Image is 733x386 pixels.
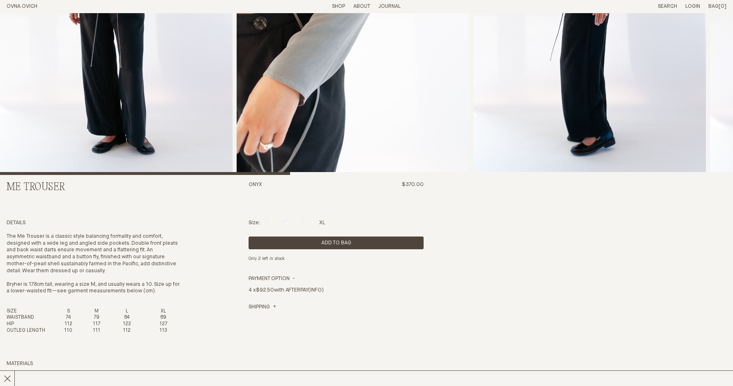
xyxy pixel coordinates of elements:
[265,220,268,225] label: S
[145,308,182,315] th: XL
[52,315,84,321] td: 74
[249,237,424,249] button: Add product to cart
[145,321,182,328] td: 127
[7,182,182,193] h2: Me Trouser
[319,220,325,227] p: XL
[84,328,108,334] td: 111
[378,4,401,9] a: Journal
[7,4,37,9] a: Home
[332,4,345,9] a: Shop
[7,308,52,315] th: SIZE
[84,308,108,315] th: M
[108,328,145,334] td: 112
[7,328,52,334] th: OUTLEG LENGTH
[52,308,84,315] th: S
[7,220,182,227] h4: Details
[7,315,52,321] th: WAISTBAND
[145,328,182,334] td: 113
[7,282,180,294] span: Bryher is 178cm tall, wearing a size M, and usually wears a 10. Size up for a lower-waisted fit—s...
[108,321,145,328] td: 122
[402,182,424,187] span: $370.00
[249,182,262,213] h3: Onyx
[249,220,260,227] p: Size:
[7,233,182,275] p: The Me Trouser is a classic style balancing formality and comfort, designed with a wide leg and a...
[7,321,52,328] th: HIP
[658,4,677,9] a: Search
[249,276,295,283] summary: Payment Option
[84,321,108,328] td: 117
[302,220,304,225] label: L
[353,3,370,10] summary: About
[256,287,274,293] span: $92.50
[719,4,726,9] span: [0]
[249,282,424,304] div: 4 x with AFTERPAY
[108,308,145,315] th: L
[52,328,84,334] td: 110
[685,4,700,9] a: Login
[84,315,108,321] td: 79
[145,315,182,321] td: 89
[308,287,323,293] a: (INFO)
[7,361,182,368] h4: Materials
[52,321,84,328] td: 112
[108,315,145,321] td: 84
[249,257,285,261] em: Only 2 left in stock
[708,4,719,9] span: Bag
[249,304,276,311] a: Shipping
[283,220,287,225] label: M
